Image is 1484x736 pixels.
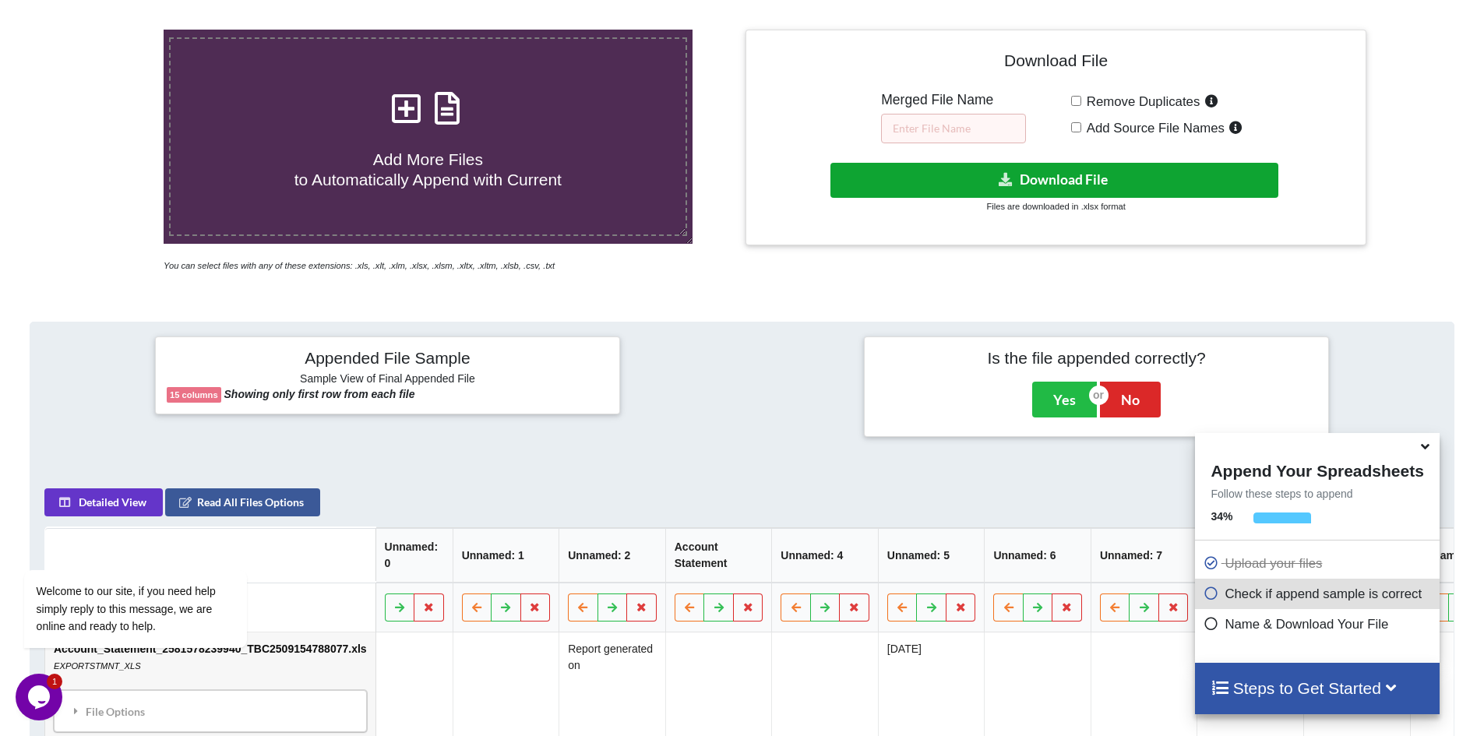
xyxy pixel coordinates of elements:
[16,429,296,666] iframe: chat widget
[170,390,218,400] b: 15 columns
[1081,94,1200,109] span: Remove Duplicates
[375,528,453,583] th: Unnamed: 0
[772,528,879,583] th: Unnamed: 4
[830,163,1278,198] button: Download File
[54,661,141,671] i: EXPORTSTMNT_XLS
[559,528,666,583] th: Unnamed: 2
[1203,584,1435,604] p: Check if append sample is correct
[164,261,555,270] i: You can select files with any of these extensions: .xls, .xlt, .xlm, .xlsx, .xlsm, .xltx, .xltm, ...
[1203,615,1435,634] p: Name & Download Your File
[1211,510,1232,523] b: 34 %
[1081,121,1225,136] span: Add Source File Names
[167,348,608,370] h4: Appended File Sample
[294,150,562,188] span: Add More Files to Automatically Append with Current
[1091,528,1197,583] th: Unnamed: 7
[1195,486,1439,502] p: Follow these steps to append
[665,528,772,583] th: Account Statement
[1195,457,1439,481] h4: Append Your Spreadsheets
[985,528,1091,583] th: Unnamed: 6
[1100,382,1161,417] button: No
[224,388,415,400] b: Showing only first row from each file
[881,114,1026,143] input: Enter File Name
[986,202,1125,211] small: Files are downloaded in .xlsx format
[1032,382,1097,417] button: Yes
[881,92,1026,108] h5: Merged File Name
[876,348,1317,368] h4: Is the file appended correctly?
[878,528,985,583] th: Unnamed: 5
[16,674,65,720] iframe: chat widget
[167,372,608,388] h6: Sample View of Final Appended File
[1203,554,1435,573] p: Upload your files
[58,695,362,727] div: File Options
[1211,678,1423,698] h4: Steps to Get Started
[453,528,559,583] th: Unnamed: 1
[757,41,1354,86] h4: Download File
